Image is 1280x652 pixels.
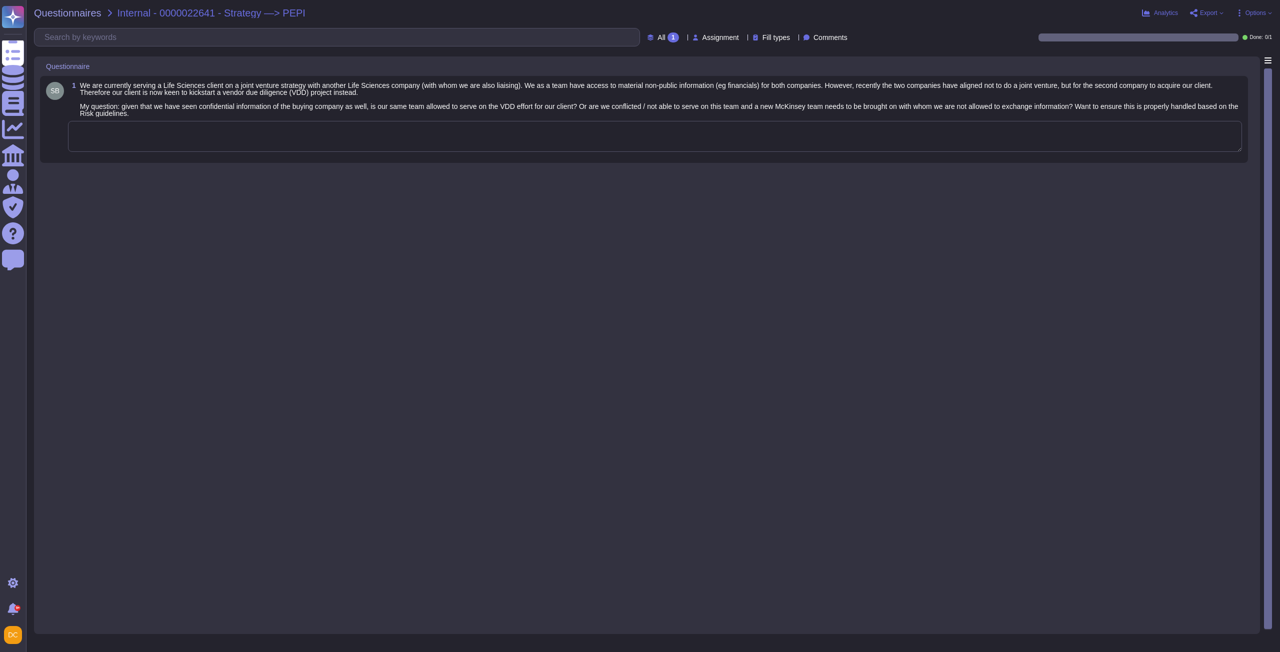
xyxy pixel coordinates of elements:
[68,82,76,89] span: 1
[762,34,790,41] span: Fill types
[14,605,20,611] div: 9+
[667,32,679,42] div: 1
[702,34,739,41] span: Assignment
[39,28,639,46] input: Search by keywords
[4,626,22,644] img: user
[1265,35,1272,40] span: 0 / 1
[1154,10,1178,16] span: Analytics
[2,624,29,646] button: user
[117,8,305,18] span: Internal - 0000022641 - Strategy —> PEPI
[1245,10,1266,16] span: Options
[657,34,665,41] span: All
[813,34,847,41] span: Comments
[46,63,89,70] span: Questionnaire
[1249,35,1263,40] span: Done:
[34,8,101,18] span: Questionnaires
[46,82,64,100] img: user
[1142,9,1178,17] button: Analytics
[1200,10,1217,16] span: Export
